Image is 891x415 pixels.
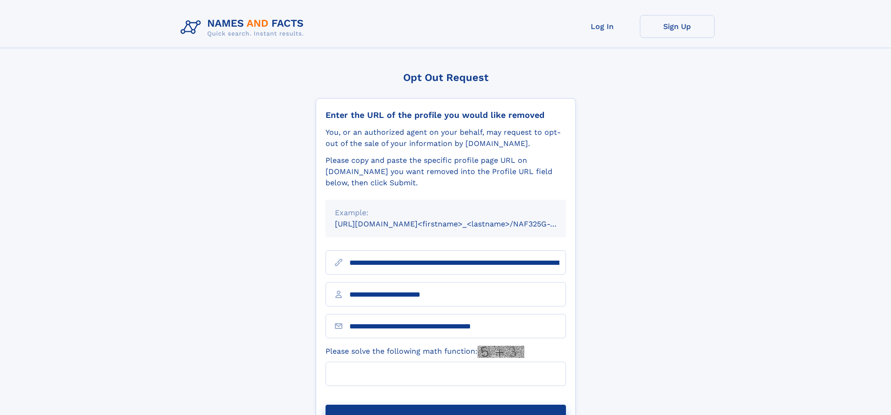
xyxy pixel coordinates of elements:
div: Opt Out Request [316,72,576,83]
label: Please solve the following math function: [326,346,524,358]
small: [URL][DOMAIN_NAME]<firstname>_<lastname>/NAF325G-xxxxxxxx [335,219,584,228]
div: Enter the URL of the profile you would like removed [326,110,566,120]
a: Log In [565,15,640,38]
div: You, or an authorized agent on your behalf, may request to opt-out of the sale of your informatio... [326,127,566,149]
a: Sign Up [640,15,715,38]
div: Example: [335,207,557,218]
img: Logo Names and Facts [177,15,311,40]
div: Please copy and paste the specific profile page URL on [DOMAIN_NAME] you want removed into the Pr... [326,155,566,189]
